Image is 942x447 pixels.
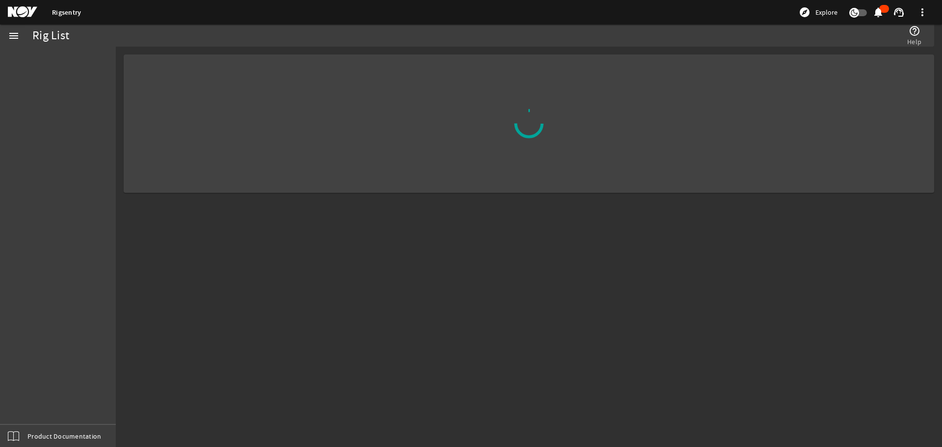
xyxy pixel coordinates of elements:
div: Rig List [32,31,69,41]
button: more_vert [911,0,934,24]
mat-icon: notifications [872,6,884,18]
mat-icon: support_agent [893,6,905,18]
span: Explore [815,7,837,17]
mat-icon: menu [8,30,20,42]
span: Help [907,37,921,47]
mat-icon: explore [799,6,811,18]
span: Product Documentation [27,431,101,441]
mat-icon: help_outline [909,25,920,37]
a: Rigsentry [52,8,81,17]
button: Explore [795,4,841,20]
